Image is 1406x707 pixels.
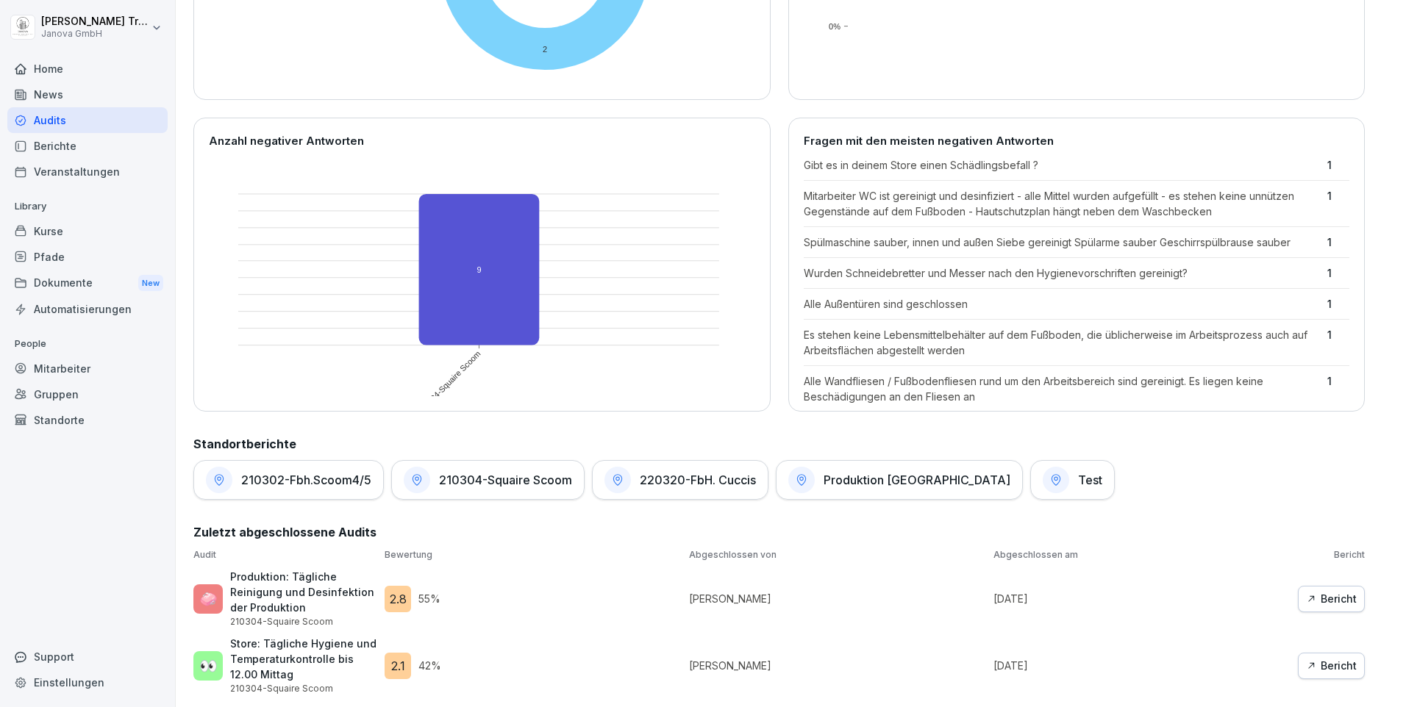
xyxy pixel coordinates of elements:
div: 2.1 [385,653,411,679]
a: Automatisierungen [7,296,168,322]
a: Pfade [7,244,168,270]
div: Dokumente [7,270,168,297]
h1: 220320-FbH. Cuccis [640,473,756,487]
div: Bericht [1306,591,1357,607]
button: Bericht [1298,653,1365,679]
p: 1 [1327,234,1349,250]
h1: Produktion [GEOGRAPHIC_DATA] [824,473,1010,487]
h1: 210304-Squaire Scoom [439,473,572,487]
p: Gibt es in deinem Store einen Schädlingsbefall ? [804,157,1321,173]
a: Mitarbeiter [7,356,168,381]
a: Einstellungen [7,670,168,695]
h2: Standortberichte [193,435,1365,453]
h1: 210302-Fbh.Scoom4/5 [241,473,371,487]
p: Janova GmbH [41,29,149,39]
p: Library [7,195,168,218]
a: Berichte [7,133,168,159]
a: Kurse [7,218,168,244]
a: DokumenteNew [7,270,168,297]
p: 🧼 [199,588,218,610]
p: 1 [1327,373,1349,404]
p: [PERSON_NAME] [689,591,986,606]
a: Produktion [GEOGRAPHIC_DATA] [776,460,1023,500]
a: Gruppen [7,381,168,407]
p: [DATE] [993,591,1291,606]
a: 220320-FbH. Cuccis [592,460,768,500]
text: 0% [829,22,841,31]
p: [PERSON_NAME] Trautmann [41,15,149,28]
a: Audits [7,107,168,133]
button: Bericht [1298,586,1365,612]
p: Produktion: Tägliche Reinigung und Desinfektion der Produktion [230,569,377,615]
p: 210304-Squaire Scoom [230,615,377,628]
a: Veranstaltungen [7,159,168,184]
p: Spülmaschine sauber, innen und außen Siebe gereinigt Spülarme sauber Geschirrspülbrause sauber [804,234,1321,250]
a: 210304-Squaire Scoom [391,460,585,500]
a: Home [7,56,168,82]
h1: Test [1078,473,1102,487]
text: 210304-Squaire Scoom [416,349,482,415]
p: [PERSON_NAME] [689,658,986,673]
p: Bericht [1298,548,1365,561]
p: Abgeschlossen von [689,548,986,561]
div: 2.8 [385,586,411,612]
p: Mitarbeiter WC ist gereinigt und desinfiziert - alle Mittel wurden aufgefüllt - es stehen keine u... [804,188,1321,219]
p: 210304-Squaire Scoom [230,682,377,695]
p: Es stehen keine Lebensmittelbehälter auf dem Fußboden, die üblicherweise im Arbeitsprozess auch a... [804,327,1321,358]
p: 👀 [199,655,218,677]
p: Store: Tägliche Hygiene und Temperaturkontrolle bis 12.00 Mittag [230,636,377,682]
p: 1 [1327,157,1349,173]
p: Fragen mit den meisten negativen Antworten [804,133,1350,150]
div: New [138,275,163,292]
div: Support [7,644,168,670]
a: News [7,82,168,107]
p: People [7,332,168,356]
p: 1 [1327,296,1349,312]
a: 210302-Fbh.Scoom4/5 [193,460,384,500]
p: Alle Wandfliesen / Fußbodenfliesen rund um den Arbeitsbereich sind gereinigt. Es liegen keine Bes... [804,373,1321,404]
p: Wurden Schneidebretter und Messer nach den Hygienevorschriften gereinigt? [804,265,1321,281]
p: [DATE] [993,658,1291,673]
p: Bewertung [385,548,682,561]
a: Test [1030,460,1115,500]
a: Standorte [7,407,168,433]
p: 55 % [418,591,440,606]
p: 1 [1327,188,1349,219]
p: 42 % [418,658,441,673]
div: Bericht [1306,658,1357,674]
h2: Zuletzt abgeschlossene Audits [193,523,1365,541]
p: Abgeschlossen am [993,548,1291,561]
p: 1 [1327,265,1349,281]
p: Audit [193,548,377,561]
p: Alle Außentüren sind geschlossen [804,296,1321,312]
p: 1 [1327,327,1349,358]
p: Anzahl negativer Antworten [209,133,755,150]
